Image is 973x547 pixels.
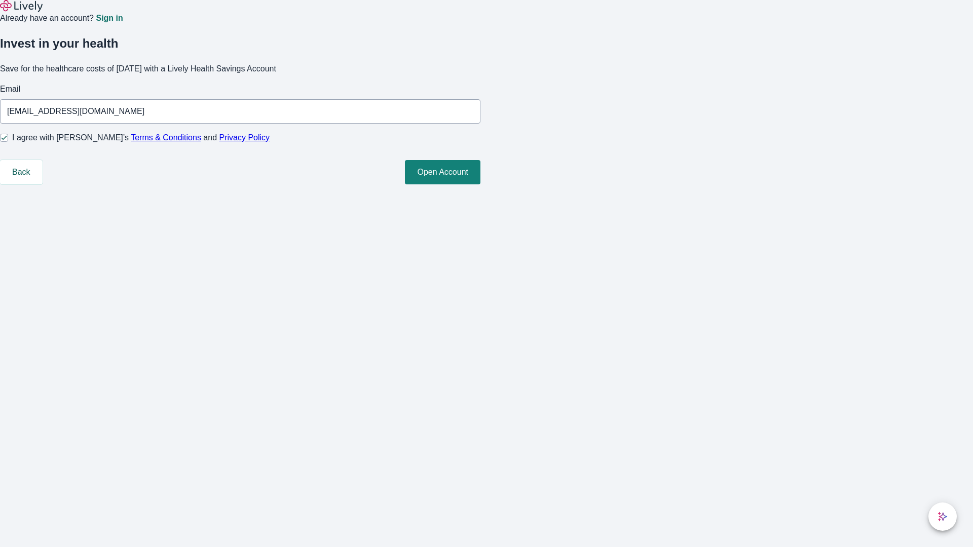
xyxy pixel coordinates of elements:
svg: Lively AI Assistant [938,512,948,522]
button: Open Account [405,160,480,184]
a: Terms & Conditions [131,133,201,142]
span: I agree with [PERSON_NAME]’s and [12,132,270,144]
a: Privacy Policy [219,133,270,142]
a: Sign in [96,14,123,22]
button: chat [928,502,957,531]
